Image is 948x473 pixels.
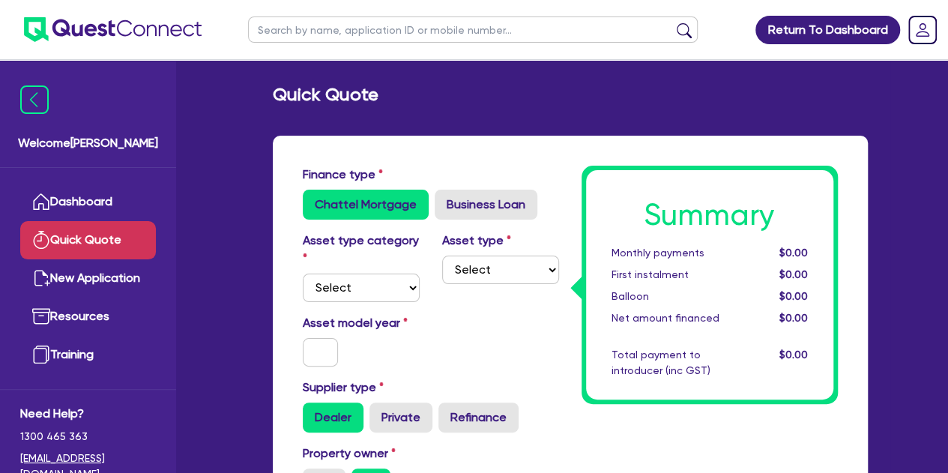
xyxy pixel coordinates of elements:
label: Finance type [303,166,383,184]
a: Training [20,336,156,374]
label: Supplier type [303,379,384,397]
label: Refinance [438,403,519,433]
span: $0.00 [779,247,807,259]
span: Welcome [PERSON_NAME] [18,134,158,152]
label: Asset type category [303,232,420,268]
input: Search by name, application ID or mobile number... [248,16,698,43]
img: icon-menu-close [20,85,49,114]
span: $0.00 [779,349,807,361]
label: Private [369,403,432,433]
span: 1300 465 363 [20,429,156,445]
a: Dashboard [20,183,156,221]
a: Dropdown toggle [903,10,942,49]
div: Balloon [600,289,746,304]
span: $0.00 [779,290,807,302]
div: Total payment to introducer (inc GST) [600,347,746,379]
img: quest-connect-logo-blue [24,17,202,42]
label: Chattel Mortgage [303,190,429,220]
label: Business Loan [435,190,537,220]
label: Asset model year [292,314,431,332]
a: Quick Quote [20,221,156,259]
div: Net amount financed [600,310,746,326]
a: New Application [20,259,156,298]
label: Property owner [303,445,396,463]
a: Resources [20,298,156,336]
span: $0.00 [779,268,807,280]
img: new-application [32,269,50,287]
label: Dealer [303,403,363,433]
label: Asset type [442,232,511,250]
h1: Summary [612,197,808,233]
a: Return To Dashboard [755,16,900,44]
div: First instalment [600,267,746,283]
div: Monthly payments [600,245,746,261]
span: $0.00 [779,312,807,324]
img: quick-quote [32,231,50,249]
img: resources [32,307,50,325]
span: Need Help? [20,405,156,423]
h2: Quick Quote [273,84,378,106]
img: training [32,346,50,364]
